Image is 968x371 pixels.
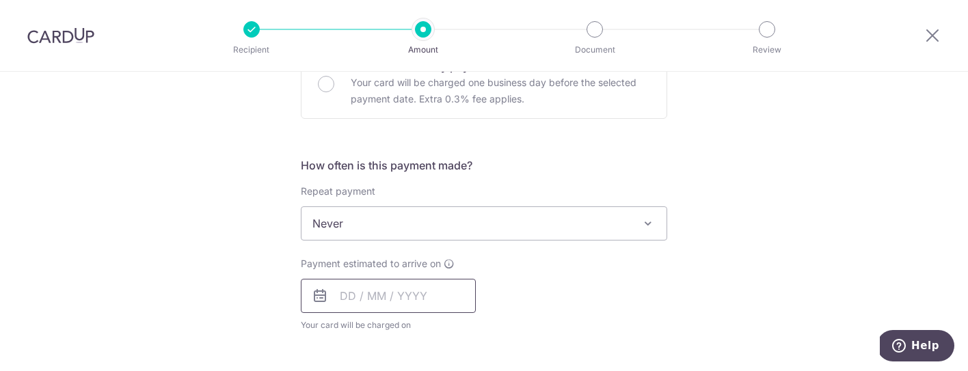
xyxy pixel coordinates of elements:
input: DD / MM / YYYY [301,279,476,313]
img: CardUp [27,27,94,44]
p: Amount [373,43,474,57]
span: Payment estimated to arrive on [301,257,441,271]
label: Repeat payment [301,184,375,198]
p: Recipient [201,43,302,57]
span: Your card will be charged on [301,318,476,332]
h5: How often is this payment made? [301,157,667,174]
p: Review [716,43,818,57]
span: Never [301,206,667,241]
p: Your card will be charged one business day before the selected payment date. Extra 0.3% fee applies. [351,74,650,107]
span: Never [301,207,667,240]
p: Document [544,43,645,57]
iframe: Opens a widget where you can find more information [880,330,954,364]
